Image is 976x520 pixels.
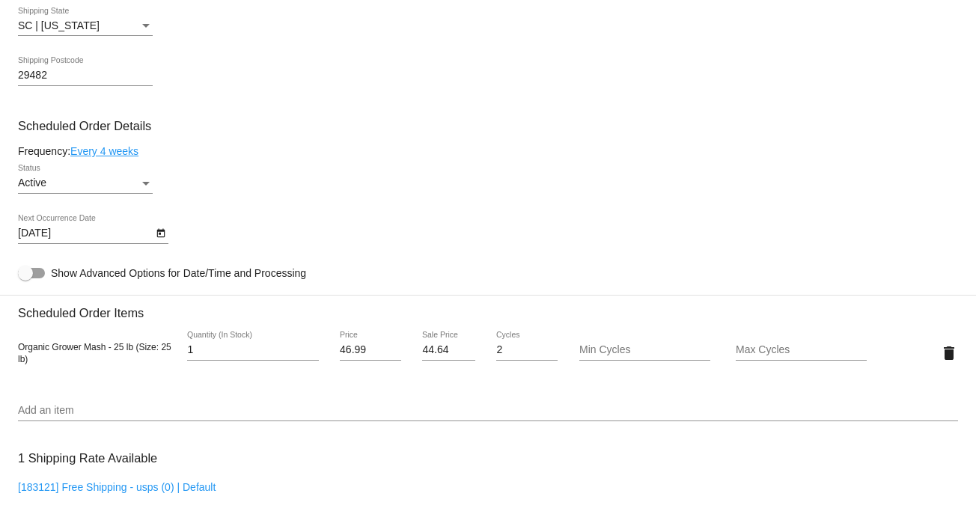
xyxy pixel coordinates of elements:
a: Every 4 weeks [70,145,138,157]
input: Sale Price [422,344,475,356]
input: Price [340,344,401,356]
input: Shipping Postcode [18,70,153,82]
input: Min Cycles [579,344,710,356]
span: Organic Grower Mash - 25 lb (Size: 25 lb) [18,342,171,364]
button: Open calendar [153,224,168,240]
input: Add an item [18,405,958,417]
h3: Scheduled Order Details [18,119,958,133]
h3: 1 Shipping Rate Available [18,442,157,474]
a: [183121] Free Shipping - usps (0) | Default [18,481,216,493]
mat-select: Status [18,177,153,189]
input: Max Cycles [736,344,867,356]
span: SC | [US_STATE] [18,19,100,31]
input: Quantity (In Stock) [187,344,318,356]
h3: Scheduled Order Items [18,295,958,320]
input: Next Occurrence Date [18,227,153,239]
mat-select: Shipping State [18,20,153,32]
span: Show Advanced Options for Date/Time and Processing [51,266,306,281]
input: Cycles [496,344,558,356]
div: Frequency: [18,145,958,157]
mat-icon: delete [940,344,958,362]
span: Active [18,177,46,189]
